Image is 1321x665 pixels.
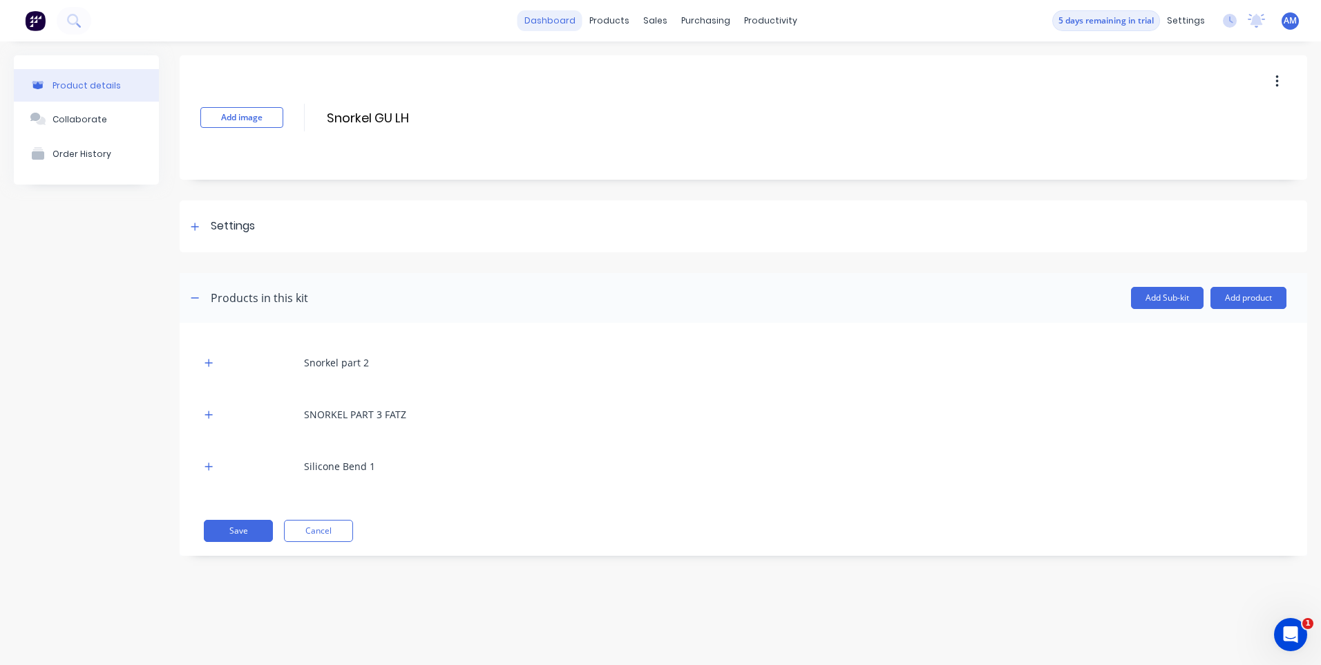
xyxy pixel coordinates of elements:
[304,355,369,370] div: Snorkel part 2
[14,136,159,171] button: Order History
[1052,10,1160,31] button: 5 days remaining in trial
[211,218,255,235] div: Settings
[1274,618,1307,651] iframe: Intercom live chat
[14,102,159,136] button: Collaborate
[1160,10,1212,31] div: settings
[737,10,804,31] div: productivity
[674,10,737,31] div: purchasing
[1210,287,1286,309] button: Add product
[304,459,375,474] div: Silicone Bend 1
[325,108,570,128] input: Enter kit name
[200,107,283,128] button: Add image
[53,80,121,91] div: Product details
[211,290,308,306] div: Products in this kit
[14,69,159,102] button: Product details
[25,10,46,31] img: Factory
[204,520,273,542] button: Save
[53,114,107,124] div: Collaborate
[304,407,406,422] div: SNORKEL PART 3 FATZ
[582,10,636,31] div: products
[636,10,674,31] div: sales
[1131,287,1204,309] button: Add Sub-kit
[517,10,582,31] a: dashboard
[284,520,353,542] button: Cancel
[1302,618,1313,629] span: 1
[53,149,111,159] div: Order History
[1284,15,1297,27] span: AM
